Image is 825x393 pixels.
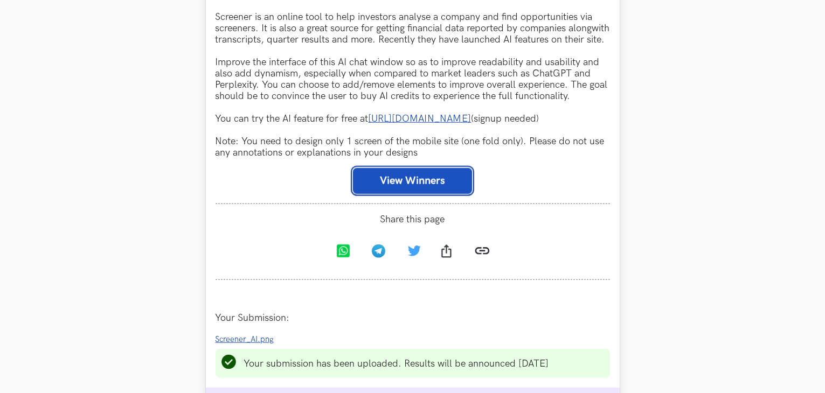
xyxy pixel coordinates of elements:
[216,333,281,345] a: Screener_AI.png
[372,244,385,258] img: Telegram
[466,235,498,270] a: Copy link
[244,358,549,369] li: Your submission has been uploaded. Results will be announced [DATE]
[431,236,466,269] a: Share
[327,236,363,269] a: Whatsapp
[216,335,274,344] span: Screener_AI.png
[216,312,610,324] div: Your Submission:
[216,214,610,225] span: Share this page
[441,244,451,258] img: Share
[216,11,610,158] p: Screener is an online tool to help investors analyse a company and find opportunities via screene...
[353,168,472,194] button: View Winners
[363,236,398,269] a: Telegram
[336,244,350,258] img: Whatsapp
[369,113,472,124] a: [URL][DOMAIN_NAME]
